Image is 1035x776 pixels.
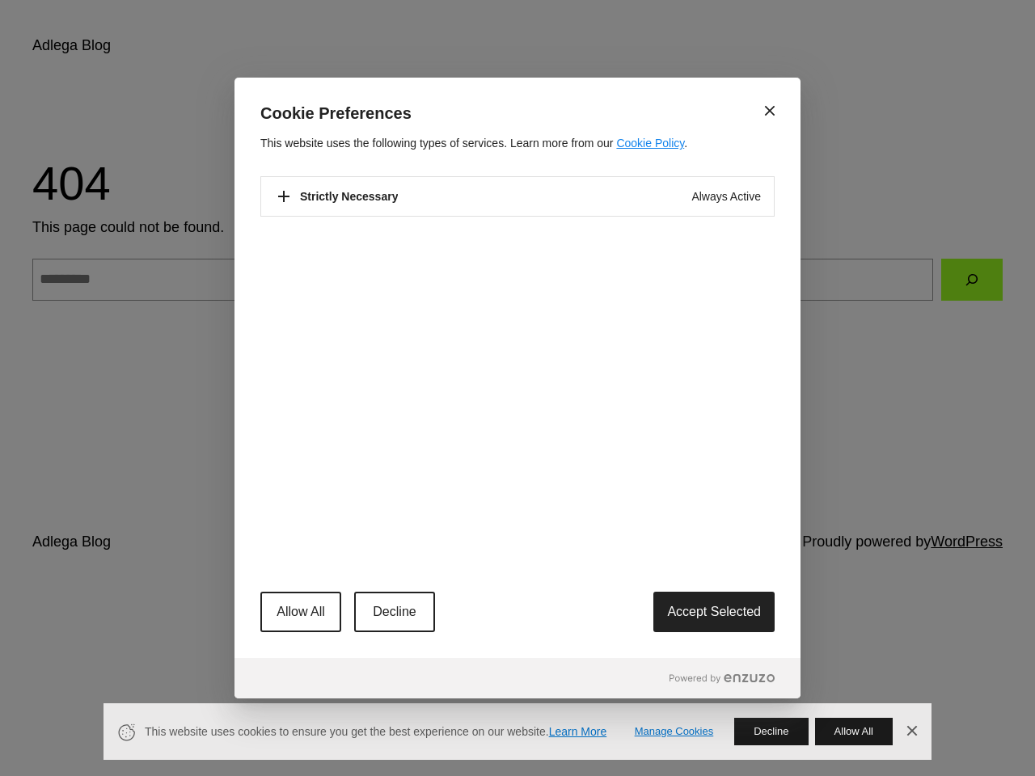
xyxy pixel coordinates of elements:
[691,190,761,204] div: Always Active
[762,103,778,120] button: Close
[260,136,775,150] p: This website uses the following types of services. Learn more from our
[764,105,765,106] span: Close
[300,190,398,204] p: Strictly Necessary
[614,137,688,150] span: .
[653,592,775,632] button: Accept Selected
[354,592,435,632] button: Decline
[260,103,749,123] p: Cookie Preferences
[616,137,684,150] a: Cookie Policy
[669,671,775,685] a: Powered by Enzuzo
[261,177,774,216] div: Toggle Accordion
[260,592,341,632] button: Allow All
